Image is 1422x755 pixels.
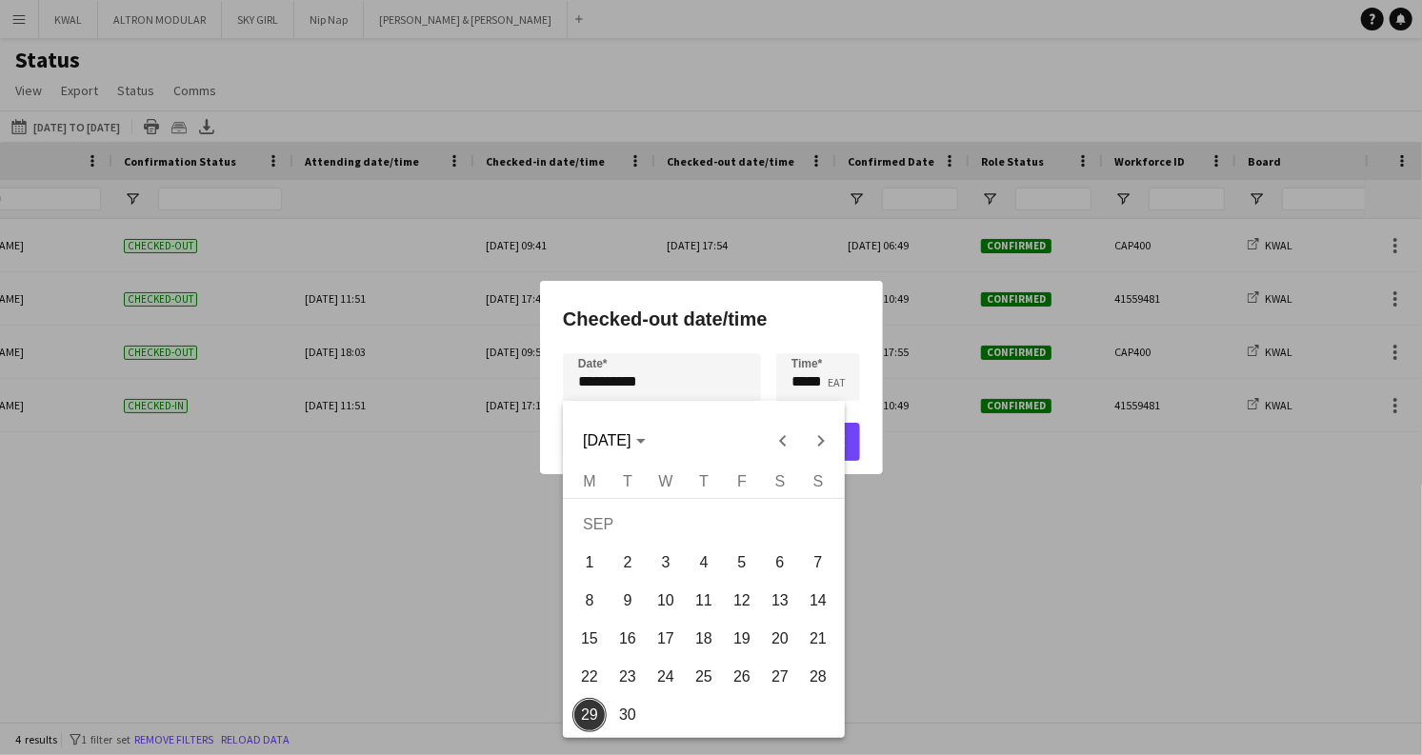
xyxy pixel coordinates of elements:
span: F [737,473,747,489]
span: [DATE] [583,432,631,448]
button: 07-09-2025 [799,544,837,582]
span: 21 [801,622,835,656]
span: S [774,473,785,489]
span: 28 [801,660,835,694]
button: 01-09-2025 [571,544,609,582]
td: SEP [571,506,837,544]
span: 1 [572,546,607,580]
span: 19 [725,622,759,656]
span: 13 [763,584,797,618]
span: 30 [611,698,645,732]
button: 14-09-2025 [799,582,837,620]
span: 23 [611,660,645,694]
span: 22 [572,660,607,694]
button: 29-09-2025 [571,696,609,734]
span: S [812,473,823,489]
span: 18 [687,622,721,656]
button: 26-09-2025 [723,658,761,696]
span: 27 [763,660,797,694]
button: 09-09-2025 [609,582,647,620]
button: 15-09-2025 [571,620,609,658]
span: T [623,473,632,489]
button: 19-09-2025 [723,620,761,658]
span: 12 [725,584,759,618]
span: 14 [801,584,835,618]
span: 7 [801,546,835,580]
span: 24 [649,660,683,694]
button: 24-09-2025 [647,658,685,696]
button: 03-09-2025 [647,544,685,582]
button: 08-09-2025 [571,582,609,620]
button: 20-09-2025 [761,620,799,658]
button: Choose month and year [575,424,652,458]
button: Next month [801,422,839,460]
button: 04-09-2025 [685,544,723,582]
button: 11-09-2025 [685,582,723,620]
button: 12-09-2025 [723,582,761,620]
button: 13-09-2025 [761,582,799,620]
span: 17 [649,622,683,656]
button: 17-09-2025 [647,620,685,658]
button: 22-09-2025 [571,658,609,696]
span: 11 [687,584,721,618]
span: 3 [649,546,683,580]
span: 20 [763,622,797,656]
span: 26 [725,660,759,694]
button: Previous month [763,422,801,460]
button: 06-09-2025 [761,544,799,582]
span: 8 [572,584,607,618]
span: 4 [687,546,721,580]
span: 16 [611,622,645,656]
button: 21-09-2025 [799,620,837,658]
span: 5 [725,546,759,580]
span: 10 [649,584,683,618]
button: 05-09-2025 [723,544,761,582]
span: T [699,473,709,489]
span: 2 [611,546,645,580]
button: 10-09-2025 [647,582,685,620]
button: 23-09-2025 [609,658,647,696]
span: 15 [572,622,607,656]
span: 29 [572,698,607,732]
span: W [658,473,672,489]
button: 30-09-2025 [609,696,647,734]
span: 6 [763,546,797,580]
button: 27-09-2025 [761,658,799,696]
span: 25 [687,660,721,694]
button: 16-09-2025 [609,620,647,658]
span: M [583,473,595,489]
button: 28-09-2025 [799,658,837,696]
span: 9 [611,584,645,618]
button: 25-09-2025 [685,658,723,696]
button: 02-09-2025 [609,544,647,582]
button: 18-09-2025 [685,620,723,658]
